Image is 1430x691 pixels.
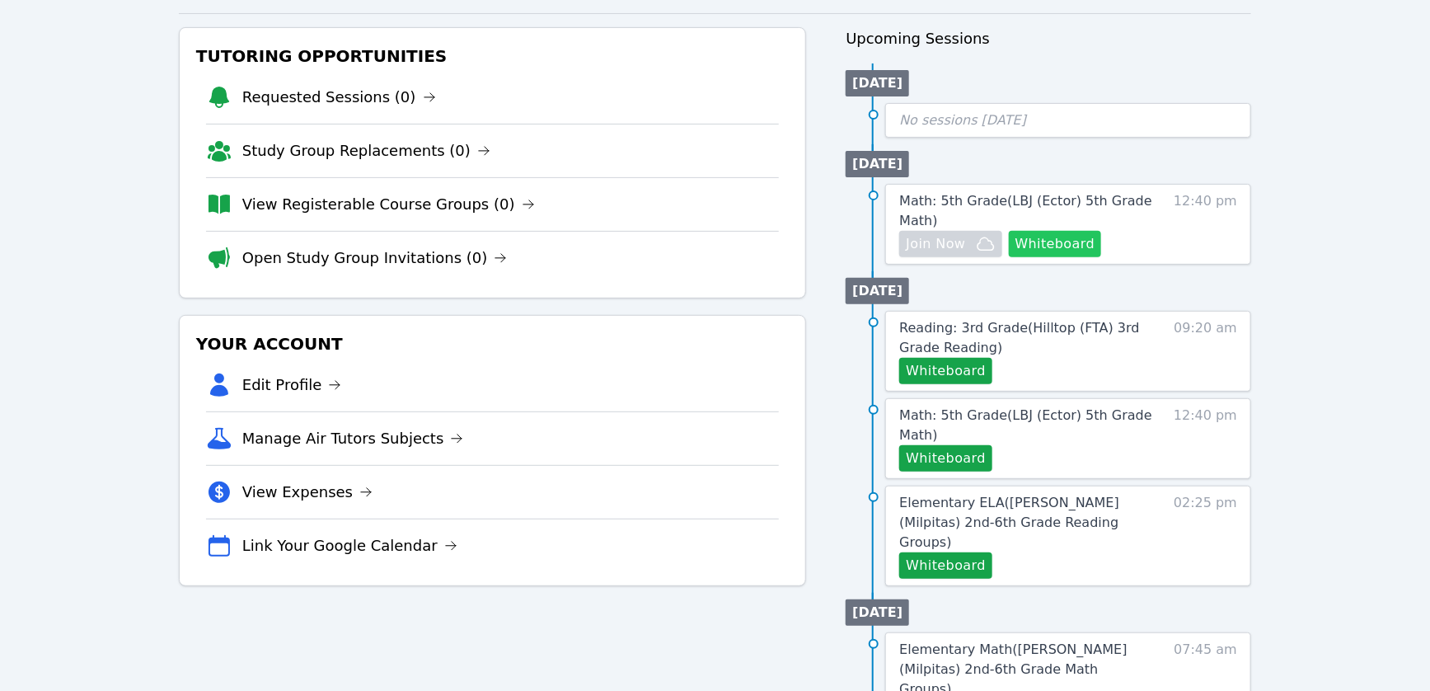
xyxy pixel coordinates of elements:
[193,41,793,71] h3: Tutoring Opportunities
[899,112,1026,128] span: No sessions [DATE]
[846,278,909,304] li: [DATE]
[899,191,1152,231] a: Math: 5th Grade(LBJ (Ector) 5th Grade Math)
[846,27,1251,50] h3: Upcoming Sessions
[899,193,1152,228] span: Math: 5th Grade ( LBJ (Ector) 5th Grade Math )
[899,358,992,384] button: Whiteboard
[899,445,992,472] button: Whiteboard
[1174,406,1237,472] span: 12:40 pm
[846,151,909,177] li: [DATE]
[899,320,1139,355] span: Reading: 3rd Grade ( Hilltop (FTA) 3rd Grade Reading )
[1174,191,1237,257] span: 12:40 pm
[1009,231,1102,257] button: Whiteboard
[242,481,373,504] a: View Expenses
[899,231,1001,257] button: Join Now
[242,139,490,162] a: Study Group Replacements (0)
[193,329,793,359] h3: Your Account
[899,493,1152,552] a: Elementary ELA([PERSON_NAME] (Milpitas) 2nd-6th Grade Reading Groups)
[242,374,342,397] a: Edit Profile
[242,86,436,109] a: Requested Sessions (0)
[899,406,1152,445] a: Math: 5th Grade(LBJ (Ector) 5th Grade Math)
[242,193,535,216] a: View Registerable Course Groups (0)
[899,495,1119,550] span: Elementary ELA ( [PERSON_NAME] (Milpitas) 2nd-6th Grade Reading Groups )
[846,599,909,626] li: [DATE]
[242,534,457,557] a: Link Your Google Calendar
[846,70,909,96] li: [DATE]
[899,552,992,579] button: Whiteboard
[899,318,1152,358] a: Reading: 3rd Grade(Hilltop (FTA) 3rd Grade Reading)
[242,247,508,270] a: Open Study Group Invitations (0)
[1174,493,1237,579] span: 02:25 pm
[242,427,464,450] a: Manage Air Tutors Subjects
[1174,318,1238,384] span: 09:20 am
[906,234,965,254] span: Join Now
[899,407,1152,443] span: Math: 5th Grade ( LBJ (Ector) 5th Grade Math )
